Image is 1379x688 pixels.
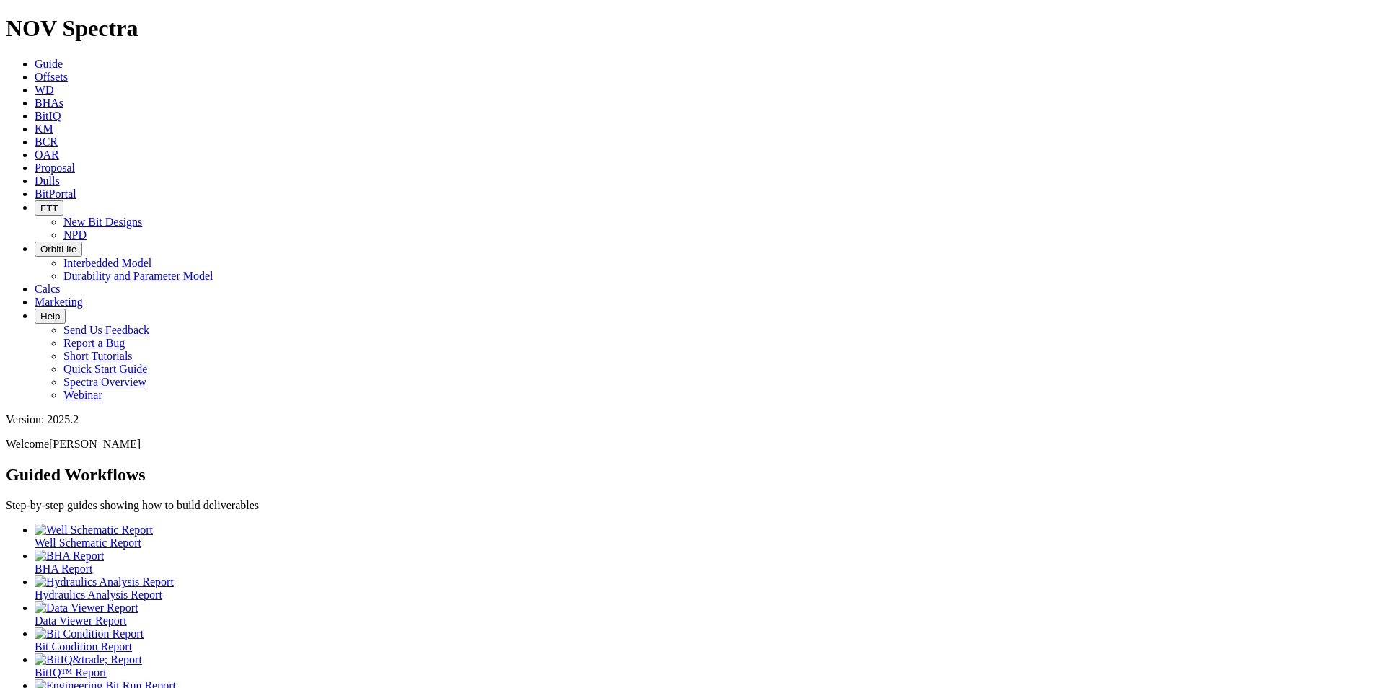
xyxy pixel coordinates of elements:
[63,216,142,228] a: New Bit Designs
[35,524,153,537] img: Well Schematic Report
[6,438,1373,451] p: Welcome
[35,296,83,308] a: Marketing
[35,71,68,83] a: Offsets
[35,175,60,187] a: Dulls
[35,614,127,627] span: Data Viewer Report
[35,97,63,109] a: BHAs
[35,653,1373,679] a: BitIQ&trade; Report BitIQ™ Report
[35,524,1373,549] a: Well Schematic Report Well Schematic Report
[35,149,59,161] a: OAR
[35,550,104,563] img: BHA Report
[35,188,76,200] a: BitPortal
[35,563,92,575] span: BHA Report
[35,653,142,666] img: BitIQ&trade; Report
[35,666,107,679] span: BitIQ™ Report
[63,350,133,362] a: Short Tutorials
[40,203,58,213] span: FTT
[35,123,53,135] a: KM
[35,601,138,614] img: Data Viewer Report
[35,136,58,148] a: BCR
[63,324,149,336] a: Send Us Feedback
[63,337,125,349] a: Report a Bug
[35,537,141,549] span: Well Schematic Report
[35,550,1373,575] a: BHA Report BHA Report
[35,162,75,174] a: Proposal
[35,627,1373,653] a: Bit Condition Report Bit Condition Report
[6,465,1373,485] h2: Guided Workflows
[63,229,87,241] a: NPD
[6,499,1373,512] p: Step-by-step guides showing how to build deliverables
[63,376,146,388] a: Spectra Overview
[35,575,1373,601] a: Hydraulics Analysis Report Hydraulics Analysis Report
[35,283,61,295] a: Calcs
[35,242,82,257] button: OrbitLite
[63,257,151,269] a: Interbedded Model
[40,311,60,322] span: Help
[63,270,213,282] a: Durability and Parameter Model
[6,15,1373,42] h1: NOV Spectra
[40,244,76,255] span: OrbitLite
[35,309,66,324] button: Help
[35,575,174,588] img: Hydraulics Analysis Report
[35,58,63,70] a: Guide
[49,438,141,450] span: [PERSON_NAME]
[6,413,1373,426] div: Version: 2025.2
[35,110,61,122] a: BitIQ
[63,363,147,375] a: Quick Start Guide
[35,601,1373,627] a: Data Viewer Report Data Viewer Report
[35,84,54,96] a: WD
[35,200,63,216] button: FTT
[63,389,102,401] a: Webinar
[35,640,132,653] span: Bit Condition Report
[35,588,162,601] span: Hydraulics Analysis Report
[35,627,144,640] img: Bit Condition Report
